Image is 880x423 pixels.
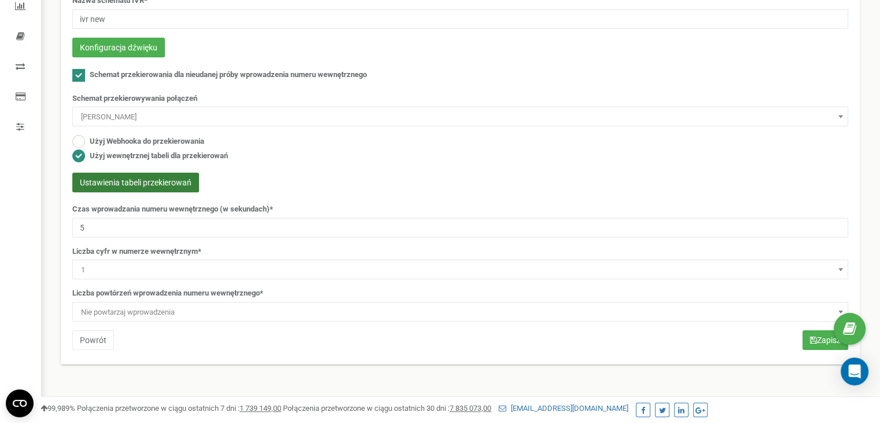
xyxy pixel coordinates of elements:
[499,404,628,413] a: [EMAIL_ADDRESS][DOMAIN_NAME]
[72,38,165,57] button: Konfiguracja dźwięku
[90,70,367,79] span: Schemat przekierowania dla nieudanej próby wprowadzenia numeru wewnętrznego
[72,204,273,215] label: Czas wprowadzania numeru wewnętrznego (w sekundach)*
[72,260,848,279] span: 1
[77,404,281,413] span: Połączenia przetworzone w ciągu ostatnich 7 dni :
[6,389,34,417] button: Open CMP widget
[450,404,491,413] u: 7 835 073,00
[76,304,844,320] span: Nie powtarzaj wprowadzenia
[72,302,848,322] span: Nie powtarzaj wprowadzenia
[76,262,844,278] span: 1
[40,404,75,413] span: 99,989%
[72,246,201,257] label: Liczba cyfr w numerze wewnętrznym*
[72,173,199,192] button: Ustawienia tabeli przekierowań
[72,107,848,126] span: Iwona Boraczewska
[90,151,228,162] label: Użyj wewnętrznej tabeli dla przekierowań
[283,404,491,413] span: Połączenia przetworzone w ciągu ostatnich 30 dni :
[72,330,114,350] button: Powrót
[240,404,281,413] u: 1 739 149,00
[802,330,848,350] button: Zapisz
[841,358,868,385] div: Open Intercom Messenger
[90,136,204,147] label: Użyj Webhooka do przekierowania
[72,288,263,299] label: Liczba powtórzeń wprowadzenia numeru wewnętrznego*
[76,109,844,125] span: Iwona Boraczewska
[72,93,197,104] label: Schemat przekierowywania połączeń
